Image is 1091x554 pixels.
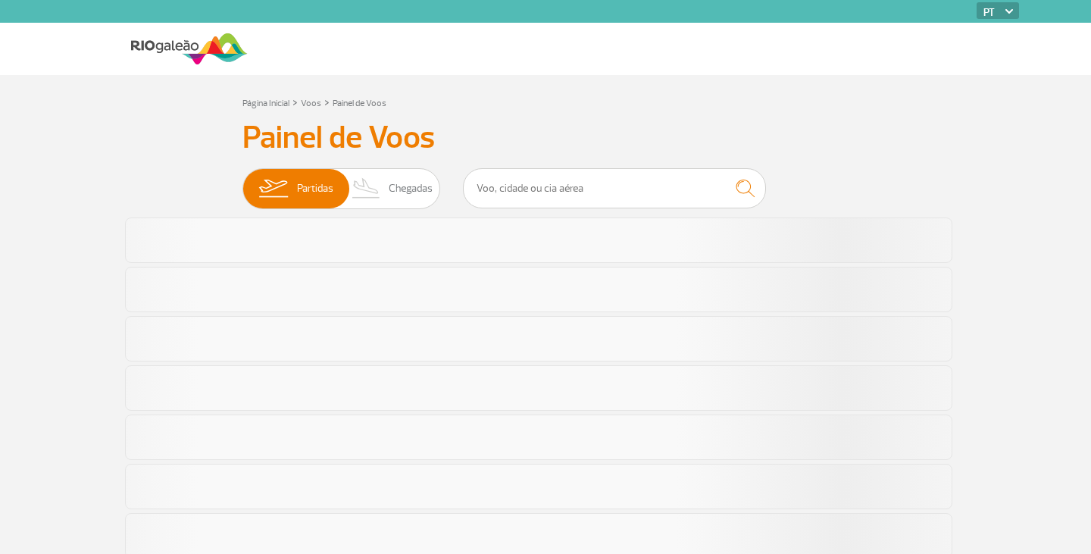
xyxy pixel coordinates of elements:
[249,169,297,208] img: slider-embarque
[344,169,389,208] img: slider-desembarque
[463,168,766,208] input: Voo, cidade ou cia aérea
[242,98,289,109] a: Página Inicial
[301,98,321,109] a: Voos
[242,119,849,157] h3: Painel de Voos
[292,93,298,111] a: >
[333,98,386,109] a: Painel de Voos
[389,169,433,208] span: Chegadas
[297,169,333,208] span: Partidas
[324,93,330,111] a: >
